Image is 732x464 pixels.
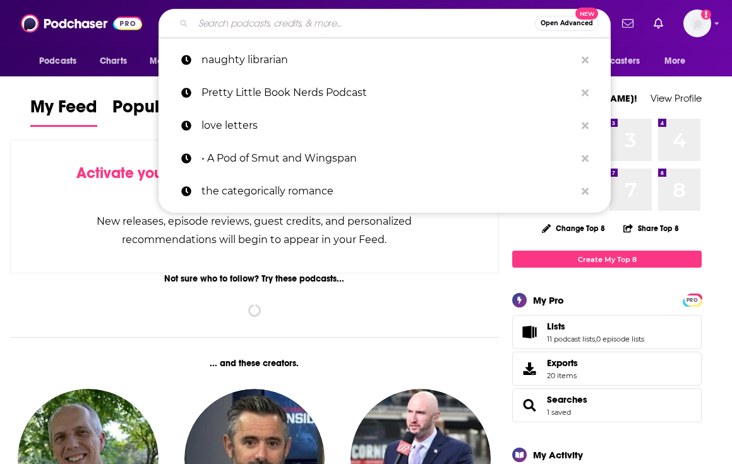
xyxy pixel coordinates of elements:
[141,49,211,73] button: open menu
[596,335,644,343] a: 0 episode lists
[547,408,571,417] a: 1 saved
[39,52,76,70] span: Podcasts
[30,96,97,127] a: My Feed
[74,212,435,249] div: New releases, episode reviews, guest credits, and personalized recommendations will begin to appe...
[571,49,658,73] button: open menu
[10,358,499,369] div: ... and these creators.
[617,13,639,34] a: Show notifications dropdown
[150,52,195,70] span: Monitoring
[30,96,97,125] span: My Feed
[517,360,542,378] span: Exports
[649,13,668,34] a: Show notifications dropdown
[685,295,700,305] span: PRO
[535,16,599,31] button: Open AdvancedNew
[683,9,711,37] span: Logged in as eringalloway
[159,9,611,38] div: Search podcasts, credits, & more...
[683,9,711,37] button: Show profile menu
[651,92,702,104] a: View Profile
[547,321,565,332] span: Lists
[595,335,596,343] span: ,
[159,44,611,76] a: naughty librarian
[547,321,644,332] a: Lists
[100,52,127,70] span: Charts
[623,216,680,241] button: Share Top 8
[547,335,595,343] a: 11 podcast lists
[30,49,93,73] button: open menu
[512,315,702,349] span: Lists
[547,371,578,380] span: 20 items
[201,142,575,175] p: • A Pod of Smut and Wingspan
[541,20,593,27] span: Open Advanced
[547,357,578,369] span: Exports
[193,13,535,33] input: Search podcasts, credits, & more...
[664,52,686,70] span: More
[21,11,142,35] img: Podchaser - Follow, Share and Rate Podcasts
[547,394,587,405] a: Searches
[92,49,135,73] a: Charts
[10,273,499,284] div: Not sure who to follow? Try these podcasts...
[201,76,575,109] p: Pretty Little Book Nerds Podcast
[159,109,611,142] a: love letters
[512,388,702,422] span: Searches
[74,164,435,201] div: by following Podcasts, Creators, Lists, and other Users!
[701,9,711,20] svg: Add a profile image
[112,96,220,127] a: Popular Feed
[656,49,702,73] button: open menu
[159,142,611,175] a: • A Pod of Smut and Wingspan
[512,352,702,386] a: Exports
[201,109,575,142] p: love letters
[685,295,700,304] a: PRO
[112,96,220,125] span: Popular Feed
[76,164,206,182] span: Activate your Feed
[159,76,611,109] a: Pretty Little Book Nerds Podcast
[517,396,542,414] a: Searches
[201,44,575,76] p: naughty librarian
[512,251,702,268] a: Create My Top 8
[683,9,711,37] img: User Profile
[575,8,598,20] span: New
[533,449,583,461] div: My Activity
[533,294,564,306] div: My Pro
[159,175,611,208] a: the categorically romance
[534,220,613,236] button: Change Top 8
[201,175,575,208] p: the categorically romance
[517,323,542,341] a: Lists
